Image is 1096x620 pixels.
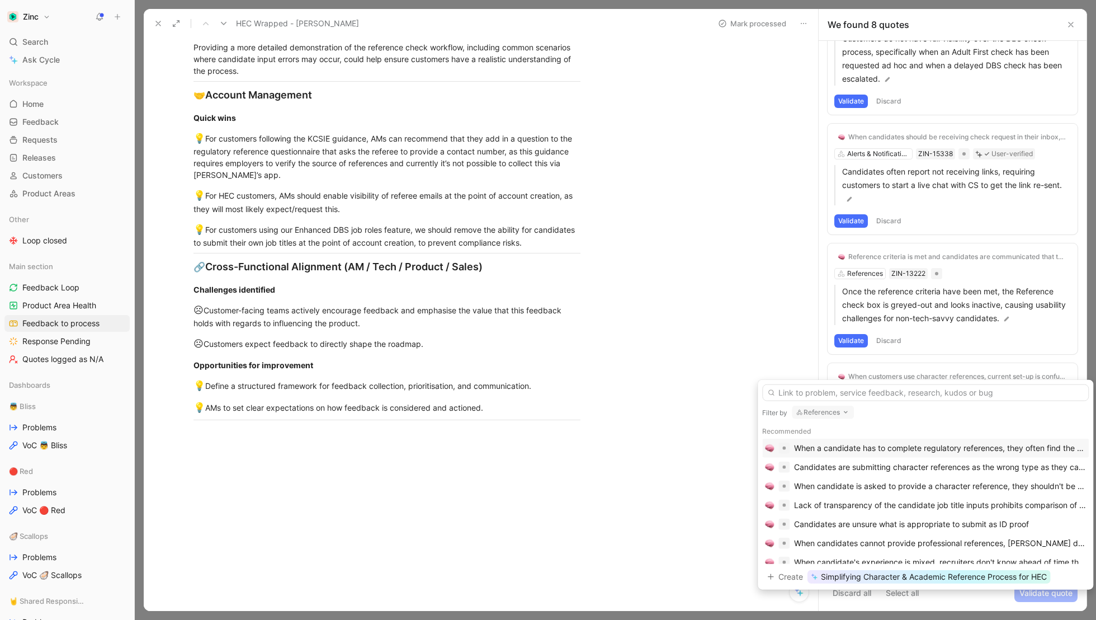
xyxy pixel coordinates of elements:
[765,558,774,567] img: 🧠
[794,461,1086,474] div: Candidates are submitting character references as the wrong type as they cannot navigate through ...
[794,441,1086,455] div: When a candidate has to complete regulatory references, they often find the experience confusing
[778,570,803,584] span: Create
[821,570,1047,584] span: Simplifying Character & Academic Reference Process for HEC
[794,556,1086,569] div: When candidate's experience is mixed, recruiters don't know ahead of time the best type of refere...
[794,499,1086,512] div: Lack of transparency of the candidate job title inputs prohibits comparison of CV and reference
[765,482,774,491] img: 🧠
[762,408,787,417] div: Filter by
[762,384,1089,401] input: Link to problem, service feedback, research, kudos or bug
[765,444,774,453] img: 🧠
[765,520,774,529] img: 🧠
[794,537,1086,550] div: When candidates cannot provide professional references, [PERSON_NAME] doesn't support academic re...
[765,539,774,548] img: 🧠
[794,480,1086,493] div: When candidate is asked to provide a character reference, they shouldn't be allowed to skip it
[762,424,1089,439] div: Recommended
[765,463,774,472] img: 🧠
[765,501,774,510] img: 🧠
[794,518,1029,531] div: Candidates are unsure what is appropriate to submit as ID proof
[792,406,854,419] button: References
